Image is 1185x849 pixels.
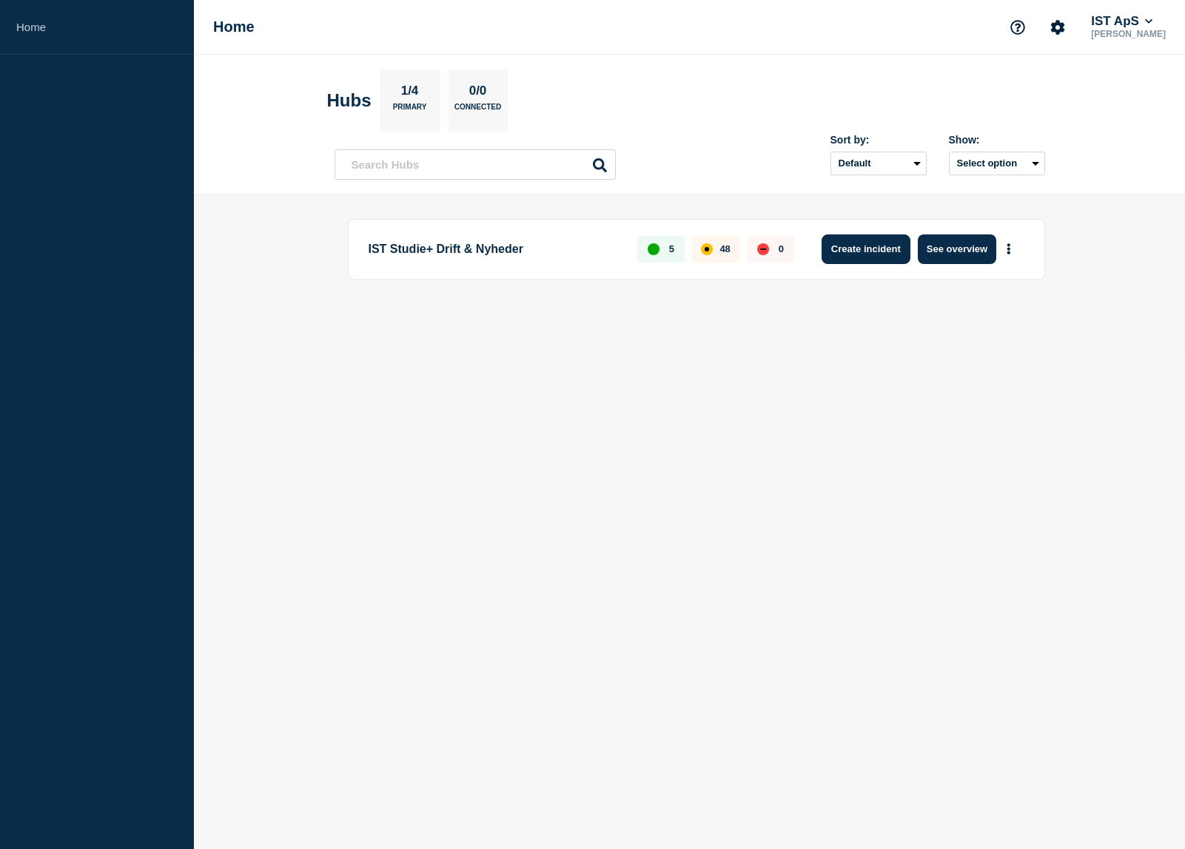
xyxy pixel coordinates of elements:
button: Create incident [822,234,910,264]
div: affected [701,243,713,255]
div: down [757,243,769,255]
button: See overview [918,234,996,264]
input: Search Hubs [335,149,616,180]
h2: Hubs [327,90,372,111]
h1: Home [213,18,255,35]
p: 48 [719,243,730,254]
p: [PERSON_NAME] [1088,29,1169,39]
button: Select option [949,152,1045,175]
p: 0 [779,243,784,254]
button: Support [1002,12,1033,43]
button: IST ApS [1088,14,1155,29]
p: Primary [393,103,427,118]
button: More actions [999,235,1018,263]
div: up [648,243,659,255]
p: 1/4 [395,84,424,103]
div: Sort by: [830,134,927,146]
select: Sort by [830,152,927,175]
p: Connected [454,103,501,118]
p: IST Studie+ Drift & Nyheder [369,234,621,264]
p: 0/0 [463,84,492,103]
p: 5 [669,243,674,254]
button: Account settings [1042,12,1073,43]
div: Show: [949,134,1045,146]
